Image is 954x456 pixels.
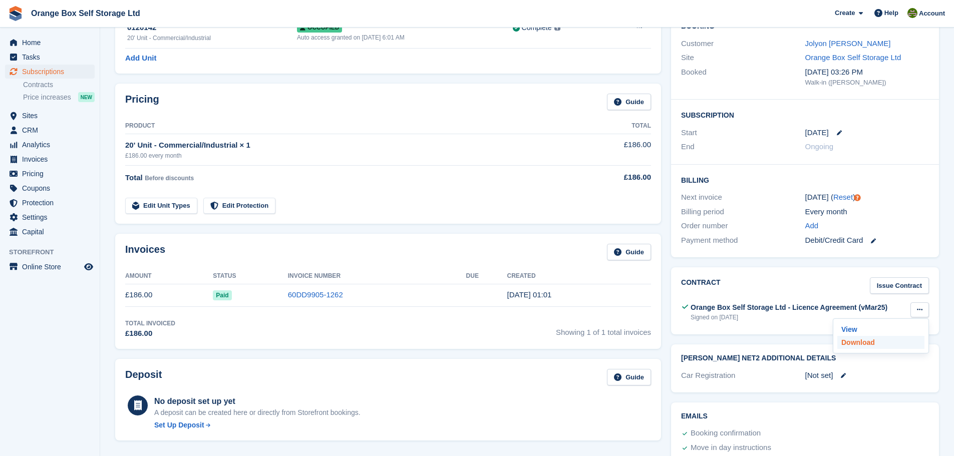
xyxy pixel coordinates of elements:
a: 60DD9905-1262 [288,290,343,299]
div: Booked [681,67,805,88]
span: Capital [22,225,82,239]
time: 2025-09-25 00:01:02 UTC [507,290,552,299]
span: Occupied [297,23,342,33]
div: £186.00 every month [125,151,570,160]
div: Total Invoiced [125,319,175,328]
img: icon-info-grey-7440780725fd019a000dd9b08b2336e03edf1995a4989e88bcd33f0948082b44.svg [554,25,560,31]
div: Tooltip anchor [853,193,862,202]
h2: Emails [681,412,929,420]
time: 2025-09-25 00:00:00 UTC [805,127,829,139]
div: Billing period [681,206,805,218]
span: Account [919,9,945,19]
a: View [837,323,924,336]
div: Customer [681,38,805,50]
span: Ongoing [805,142,834,151]
a: Reset [833,193,853,201]
div: Debit/Credit Card [805,235,929,246]
div: Payment method [681,235,805,246]
div: Car Registration [681,370,805,381]
h2: Pricing [125,94,159,110]
h2: Contract [681,277,721,294]
a: Guide [607,94,651,110]
a: Jolyon [PERSON_NAME] [805,39,891,48]
div: [DATE] ( ) [805,192,929,203]
div: Site [681,52,805,64]
span: Invoices [22,152,82,166]
h2: Invoices [125,244,165,260]
span: Before discounts [145,175,194,182]
a: Download [837,336,924,349]
a: Preview store [83,261,95,273]
td: £186.00 [125,284,213,306]
img: Pippa White [907,8,917,18]
a: menu [5,123,95,137]
div: End [681,141,805,153]
div: Next invoice [681,192,805,203]
div: Move in day instructions [691,442,771,454]
a: Edit Unit Types [125,198,197,214]
span: Sites [22,109,82,123]
a: menu [5,260,95,274]
div: No deposit set up yet [154,395,361,407]
th: Total [570,118,651,134]
span: CRM [22,123,82,137]
a: Orange Box Self Storage Ltd [805,53,901,62]
h2: Billing [681,175,929,185]
span: Coupons [22,181,82,195]
span: Storefront [9,247,100,257]
span: Online Store [22,260,82,274]
span: Home [22,36,82,50]
div: Signed on [DATE] [691,313,887,322]
div: Order number [681,220,805,232]
span: Settings [22,210,82,224]
span: Tasks [22,50,82,64]
th: Amount [125,268,213,284]
span: Paid [213,290,231,300]
div: £186.00 [570,172,651,183]
a: Orange Box Self Storage Ltd [27,5,144,22]
a: Issue Contract [870,277,929,294]
a: menu [5,152,95,166]
a: menu [5,138,95,152]
a: menu [5,181,95,195]
a: menu [5,109,95,123]
span: Analytics [22,138,82,152]
th: Status [213,268,287,284]
a: Contracts [23,80,95,90]
a: Add Unit [125,53,156,64]
span: Price increases [23,93,71,102]
td: £186.00 [570,134,651,165]
a: menu [5,167,95,181]
span: Help [884,8,898,18]
a: menu [5,50,95,64]
a: Price increases NEW [23,92,95,103]
a: menu [5,65,95,79]
div: 20' Unit - Commercial/Industrial [127,34,297,43]
a: Edit Protection [203,198,275,214]
div: 20' Unit - Commercial/Industrial × 1 [125,140,570,151]
div: NEW [78,92,95,102]
a: Set Up Deposit [154,420,361,430]
div: £186.00 [125,328,175,339]
th: Product [125,118,570,134]
h2: Subscription [681,110,929,120]
span: Create [835,8,855,18]
a: menu [5,196,95,210]
div: [DATE] 03:26 PM [805,67,929,78]
a: menu [5,36,95,50]
h2: Deposit [125,369,162,385]
div: Walk-in ([PERSON_NAME]) [805,78,929,88]
div: Complete [522,23,552,33]
span: Showing 1 of 1 total invoices [556,319,651,339]
a: Guide [607,369,651,385]
span: Subscriptions [22,65,82,79]
a: Guide [607,244,651,260]
div: Booking confirmation [691,427,761,439]
th: Invoice Number [288,268,466,284]
div: Auto access granted on [DATE] 6:01 AM [297,33,512,42]
div: [Not set] [805,370,929,381]
a: menu [5,210,95,224]
div: Set Up Deposit [154,420,204,430]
